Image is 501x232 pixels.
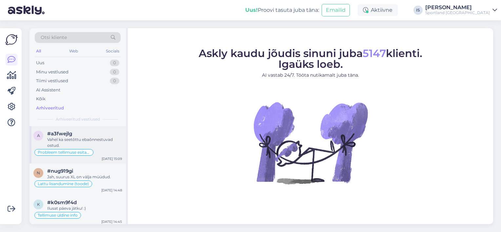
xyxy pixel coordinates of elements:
span: Lattu lisandumine (toode) [38,182,89,186]
div: 0 [110,69,119,75]
div: Arhiveeritud [36,105,64,111]
div: Uus [36,60,44,66]
div: Socials [105,47,121,55]
div: IS [413,6,423,15]
div: Vahel ka seetõttu ebaõnnestuvad ostud. [47,137,122,148]
span: Arhiveeritud vestlused [56,116,100,122]
b: Uus! [245,7,258,13]
div: [PERSON_NAME] [425,5,490,10]
div: Kõik [36,96,46,102]
span: a [37,133,40,138]
span: #nug919gi [47,168,73,174]
img: Askly Logo [5,33,18,46]
span: #a3fwejlg [47,131,72,137]
div: All [35,47,42,55]
span: Askly kaudu jõudis sinuni juba klienti. Igaüks loeb. [199,47,422,70]
a: [PERSON_NAME]Sportland [GEOGRAPHIC_DATA] [425,5,497,15]
div: 0 [110,60,119,66]
button: Emailid [322,4,350,16]
div: [DATE] 14:45 [101,219,122,224]
span: n [37,170,40,175]
div: Proovi tasuta juba täna: [245,6,319,14]
div: Ilusat päeva jätku! :) [47,205,122,211]
div: Tiimi vestlused [36,78,68,84]
span: #k0sm9f4d [47,200,77,205]
span: Otsi kliente [41,34,67,41]
img: No Chat active [251,84,370,202]
div: Aktiivne [358,4,398,16]
div: [DATE] 14:48 [101,188,122,193]
span: Probleem tellimuse esitamisega [38,150,90,154]
div: AI Assistent [36,87,60,93]
div: 0 [110,78,119,84]
span: Tellimuse üldine info [38,213,78,217]
div: [DATE] 15:09 [102,156,122,161]
span: 5147 [363,47,386,59]
p: AI vastab 24/7. Tööta nutikamalt juba täna. [199,71,422,78]
div: Jah, suurus XL on välja müüdud. [47,174,122,180]
div: Sportland [GEOGRAPHIC_DATA] [425,10,490,15]
div: Minu vestlused [36,69,69,75]
div: Web [68,47,79,55]
span: k [37,202,40,207]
